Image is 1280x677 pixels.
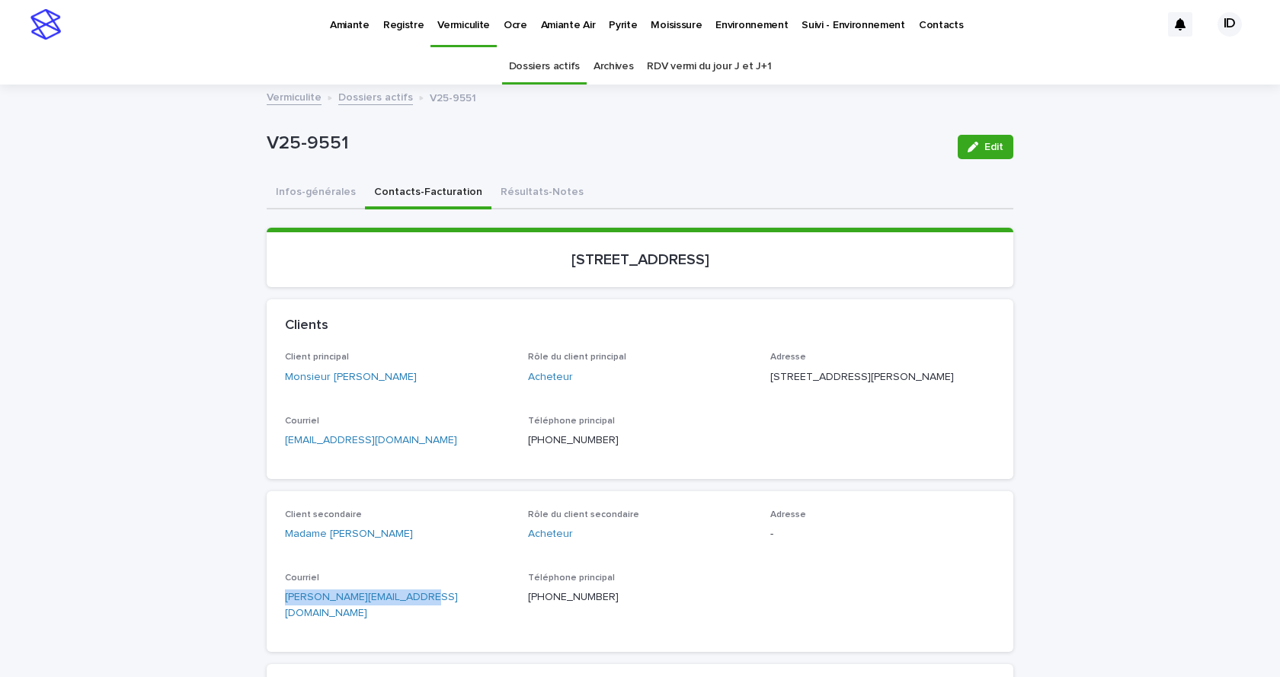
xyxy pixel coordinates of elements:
a: [PERSON_NAME][EMAIL_ADDRESS][DOMAIN_NAME] [285,592,458,618]
span: Client secondaire [285,510,362,519]
span: Adresse [770,510,806,519]
span: Rôle du client secondaire [528,510,639,519]
div: ID [1218,12,1242,37]
a: Acheteur [528,369,573,385]
p: V25-9551 [267,133,946,155]
button: Infos-générales [267,177,365,209]
button: Contacts-Facturation [365,177,491,209]
span: Rôle du client principal [528,353,626,362]
a: Monsieur [PERSON_NAME] [285,369,417,385]
p: - [770,526,995,542]
a: Madame [PERSON_NAME] [285,526,413,542]
p: [STREET_ADDRESS][PERSON_NAME] [770,369,995,385]
p: [PHONE_NUMBER] [528,589,753,605]
span: Client principal [285,353,349,362]
p: [PHONE_NUMBER] [528,433,753,449]
h2: Clients [285,318,328,334]
p: [STREET_ADDRESS] [285,251,995,269]
span: Adresse [770,353,806,362]
span: Téléphone principal [528,417,615,426]
button: Résultats-Notes [491,177,593,209]
a: RDV vermi du jour J et J+1 [647,49,771,85]
a: Vermiculite [267,88,322,105]
span: Courriel [285,573,319,583]
a: Dossiers actifs [338,88,413,105]
a: Dossiers actifs [509,49,580,85]
p: V25-9551 [430,88,476,105]
img: stacker-logo-s-only.png [30,9,61,40]
a: Acheteur [528,526,573,542]
a: Archives [594,49,634,85]
span: Edit [984,142,1003,152]
a: [EMAIL_ADDRESS][DOMAIN_NAME] [285,435,457,445]
span: Téléphone principal [528,573,615,583]
span: Courriel [285,417,319,426]
button: Edit [958,135,1013,159]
